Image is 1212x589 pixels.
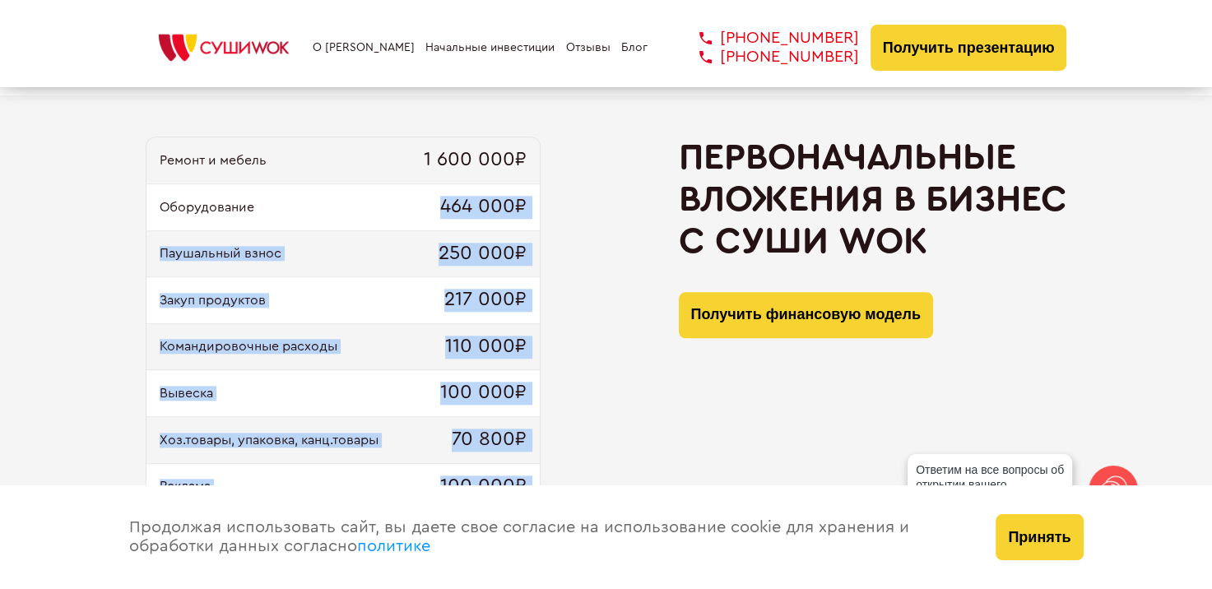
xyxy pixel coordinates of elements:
[425,41,555,54] a: Начальные инвестиции
[357,538,430,554] a: политике
[160,200,254,215] span: Оборудование
[160,386,213,401] span: Вывеска
[160,246,281,261] span: Паушальный взнос
[160,479,211,494] span: Реклама
[908,454,1072,515] div: Ответим на все вопросы об открытии вашего [PERSON_NAME]!
[871,25,1067,71] button: Получить презентацию
[160,433,378,448] span: Хоз.товары, упаковка, канц.товары
[439,243,527,266] span: 250 000₽
[160,153,267,168] span: Ремонт и мебель
[440,382,527,405] span: 100 000₽
[452,429,527,452] span: 70 800₽
[621,41,648,54] a: Блог
[679,292,933,338] button: Получить финансовую модель
[113,485,980,589] div: Продолжая использовать сайт, вы даете свое согласие на использование cookie для хранения и обрабо...
[679,137,1067,262] h2: Первоначальные вложения в бизнес с Суши Wok
[675,48,859,67] a: [PHONE_NUMBER]
[996,514,1083,560] button: Принять
[675,29,859,48] a: [PHONE_NUMBER]
[440,475,527,499] span: 100 000₽
[440,196,527,219] span: 464 000₽
[160,339,337,354] span: Командировочные расходы
[566,41,611,54] a: Отзывы
[160,293,266,308] span: Закуп продуктов
[146,30,302,66] img: СУШИWOK
[313,41,415,54] a: О [PERSON_NAME]
[444,289,527,312] span: 217 000₽
[424,149,527,172] span: 1 600 000₽
[445,336,527,359] span: 110 000₽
